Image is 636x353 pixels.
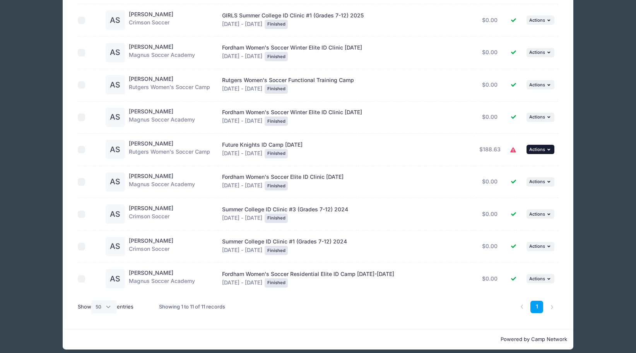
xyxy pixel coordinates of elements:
[527,209,554,219] button: Actions
[222,270,472,288] div: [DATE] - [DATE]
[222,12,472,29] div: [DATE] - [DATE]
[529,114,545,120] span: Actions
[91,300,117,314] select: Showentries
[159,298,225,316] div: Showing 1 to 11 of 11 records
[222,108,472,126] div: [DATE] - [DATE]
[222,173,472,190] div: [DATE] - [DATE]
[106,17,125,24] a: AS
[475,101,504,134] td: $0.00
[265,52,288,61] div: Finished
[475,37,504,69] td: $0.00
[106,114,125,121] a: AS
[529,276,545,281] span: Actions
[129,205,173,211] a: [PERSON_NAME]
[222,109,362,115] span: Fordham Women's Soccer Winter Elite ID Clinic [DATE]
[222,12,364,19] span: GIRLS Summer College ID Clinic #1 (Grades 7-12) 2025
[129,269,195,288] div: Magnus Soccer Academy
[529,179,545,184] span: Actions
[475,166,504,199] td: $0.00
[129,108,173,115] a: [PERSON_NAME]
[106,108,125,127] div: AS
[106,10,125,30] div: AS
[129,204,173,224] div: Crimson Soccer
[129,108,195,127] div: Magnus Soccer Academy
[222,77,354,83] span: Rutgers Women's Soccer Functional Training Camp
[129,75,210,94] div: Rutgers Women's Soccer Camp
[527,177,554,187] button: Actions
[265,149,288,158] div: Finished
[129,140,173,147] a: [PERSON_NAME]
[106,204,125,224] div: AS
[265,117,288,126] div: Finished
[222,271,394,277] span: Fordham Women's Soccer Residential Elite ID Camp [DATE]-[DATE]
[222,238,347,245] span: Summer College ID Clinic #1 (Grades 7-12) 2024
[129,43,195,62] div: Magnus Soccer Academy
[222,141,303,148] span: Future Knights ID Camp [DATE]
[129,10,173,30] div: Crimson Soccer
[222,206,348,212] span: Summer College ID Clinic #3 (Grades 7-12) 2024
[222,173,344,180] span: Fordham Women's Soccer Elite ID Clinic [DATE]
[106,276,125,283] a: AS
[129,269,173,276] a: [PERSON_NAME]
[475,231,504,263] td: $0.00
[129,140,210,159] div: Rutgers Women's Soccer Camp
[129,172,195,192] div: Magnus Soccer Academy
[527,113,554,122] button: Actions
[527,274,554,283] button: Actions
[475,4,504,37] td: $0.00
[129,237,173,256] div: Crimson Soccer
[530,301,543,314] a: 1
[527,242,554,251] button: Actions
[106,82,125,89] a: AS
[265,246,288,255] div: Finished
[475,198,504,231] td: $0.00
[106,243,125,250] a: AS
[527,80,554,89] button: Actions
[106,269,125,288] div: AS
[529,147,545,152] span: Actions
[106,43,125,62] div: AS
[222,206,472,223] div: [DATE] - [DATE]
[265,214,288,223] div: Finished
[78,300,133,314] label: Show entries
[106,147,125,153] a: AS
[529,50,545,55] span: Actions
[222,76,472,94] div: [DATE] - [DATE]
[475,263,504,295] td: $0.00
[129,173,173,179] a: [PERSON_NAME]
[529,17,545,23] span: Actions
[106,237,125,256] div: AS
[129,237,173,244] a: [PERSON_NAME]
[529,243,545,249] span: Actions
[129,11,173,17] a: [PERSON_NAME]
[265,20,288,29] div: Finished
[106,75,125,94] div: AS
[527,48,554,57] button: Actions
[222,44,362,51] span: Fordham Women's Soccer Winter Elite ID Clinic [DATE]
[106,211,125,218] a: AS
[69,336,567,343] p: Powered by Camp Network
[222,141,472,158] div: [DATE] - [DATE]
[106,140,125,159] div: AS
[106,172,125,192] div: AS
[475,69,504,101] td: $0.00
[106,179,125,185] a: AS
[265,181,288,190] div: Finished
[129,43,173,50] a: [PERSON_NAME]
[529,82,545,87] span: Actions
[222,44,472,61] div: [DATE] - [DATE]
[529,211,545,217] span: Actions
[106,50,125,56] a: AS
[527,145,554,154] button: Actions
[265,84,288,94] div: Finished
[129,75,173,82] a: [PERSON_NAME]
[475,134,504,166] td: $188.63
[527,15,554,25] button: Actions
[222,238,472,255] div: [DATE] - [DATE]
[265,278,288,288] div: Finished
